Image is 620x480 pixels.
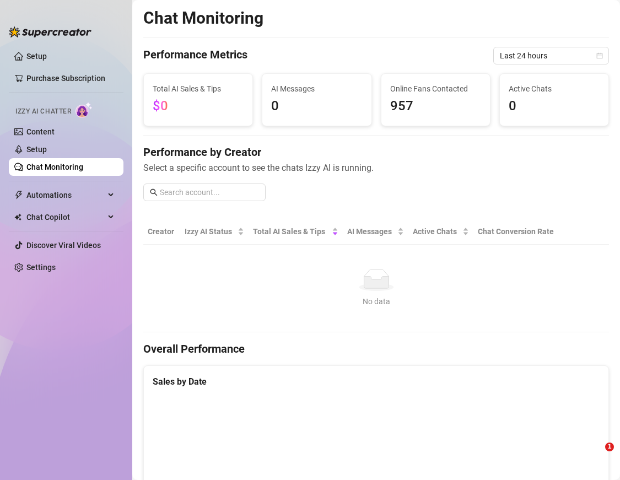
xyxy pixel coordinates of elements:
[143,47,247,64] h4: Performance Metrics
[26,241,101,250] a: Discover Viral Videos
[143,8,263,29] h2: Chat Monitoring
[583,443,609,469] iframe: Intercom live chat
[153,375,600,389] div: Sales by Date
[390,96,481,117] span: 957
[413,225,460,238] span: Active Chats
[271,83,362,95] span: AI Messages
[390,83,481,95] span: Online Fans Contacted
[26,186,105,204] span: Automations
[185,225,235,238] span: Izzy AI Status
[14,213,21,221] img: Chat Copilot
[500,47,602,64] span: Last 24 hours
[180,219,249,245] th: Izzy AI Status
[76,102,93,118] img: AI Chatter
[26,263,56,272] a: Settings
[509,96,600,117] span: 0
[343,219,408,245] th: AI Messages
[473,219,563,245] th: Chat Conversion Rate
[605,443,614,451] span: 1
[26,69,115,87] a: Purchase Subscription
[143,161,609,175] span: Select a specific account to see the chats Izzy AI is running.
[271,96,362,117] span: 0
[153,83,244,95] span: Total AI Sales & Tips
[26,145,47,154] a: Setup
[26,208,105,226] span: Chat Copilot
[14,191,23,199] span: thunderbolt
[253,225,330,238] span: Total AI Sales & Tips
[150,188,158,196] span: search
[15,106,71,117] span: Izzy AI Chatter
[160,186,259,198] input: Search account...
[9,26,91,37] img: logo-BBDzfeDw.svg
[143,341,609,357] h4: Overall Performance
[26,127,55,136] a: Content
[143,144,609,160] h4: Performance by Creator
[143,219,180,245] th: Creator
[596,52,603,59] span: calendar
[26,52,47,61] a: Setup
[408,219,473,245] th: Active Chats
[509,83,600,95] span: Active Chats
[152,295,600,308] div: No data
[26,163,83,171] a: Chat Monitoring
[153,98,168,114] span: $0
[347,225,395,238] span: AI Messages
[249,219,343,245] th: Total AI Sales & Tips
